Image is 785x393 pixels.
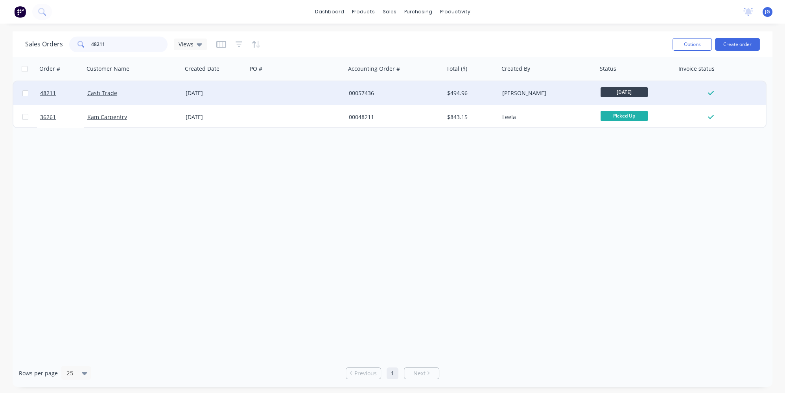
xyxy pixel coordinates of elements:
div: $494.96 [447,89,494,97]
div: 00057436 [349,89,436,97]
a: Cash Trade [87,89,117,97]
a: Page 1 is your current page [387,367,398,379]
div: 00048211 [349,113,436,121]
a: Previous page [346,369,381,377]
span: Previous [354,369,377,377]
img: Factory [14,6,26,18]
span: Next [413,369,426,377]
ul: Pagination [343,367,442,379]
span: Rows per page [19,369,58,377]
span: [DATE] [601,87,648,97]
button: Options [673,38,712,51]
div: [PERSON_NAME] [502,89,590,97]
input: Search... [91,37,168,52]
span: 48211 [40,89,56,97]
div: Order # [39,65,60,73]
div: PO # [250,65,262,73]
div: Status [600,65,616,73]
h1: Sales Orders [25,40,63,48]
a: 48211 [40,81,87,105]
div: Accounting Order # [348,65,400,73]
a: Next page [404,369,439,377]
a: dashboard [311,6,348,18]
div: $843.15 [447,113,494,121]
div: productivity [436,6,474,18]
div: Total ($) [446,65,467,73]
span: JG [765,8,770,15]
span: Picked Up [601,111,648,121]
span: Views [179,40,193,48]
div: Invoice status [678,65,715,73]
div: Created Date [185,65,219,73]
span: 36261 [40,113,56,121]
div: Created By [501,65,530,73]
button: Create order [715,38,760,51]
div: Customer Name [87,65,129,73]
a: Kam Carpentry [87,113,127,121]
div: sales [379,6,400,18]
div: products [348,6,379,18]
div: [DATE] [186,89,244,97]
div: [DATE] [186,113,244,121]
a: 36261 [40,105,87,129]
div: Leela [502,113,590,121]
div: purchasing [400,6,436,18]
